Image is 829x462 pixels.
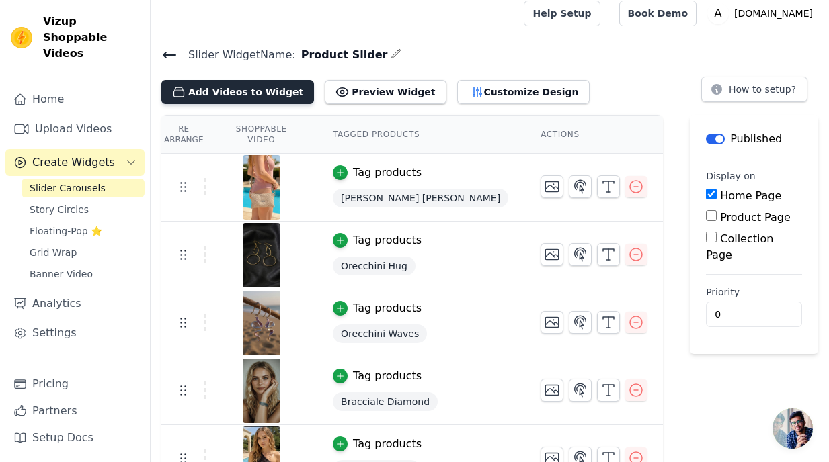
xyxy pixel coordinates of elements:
[730,131,782,147] p: Published
[457,80,590,104] button: Customize Design
[22,243,145,262] a: Grid Wrap
[22,179,145,197] a: Slider Carousels
[333,165,422,181] button: Tag products
[30,203,89,216] span: Story Circles
[243,223,280,287] img: vizup-images-0f3f.jpg
[524,1,600,26] a: Help Setup
[333,300,422,316] button: Tag products
[22,200,145,219] a: Story Circles
[5,290,145,317] a: Analytics
[161,115,206,154] th: Re Arrange
[32,154,115,171] span: Create Widgets
[353,232,422,248] div: Tag products
[325,80,446,104] button: Preview Widget
[706,285,802,299] label: Priority
[30,224,102,238] span: Floating-Pop ⭐
[773,408,813,449] a: Aprire la chat
[333,436,422,452] button: Tag products
[541,311,563,334] button: Change Thumbnail
[5,115,145,142] a: Upload Videos
[5,371,145,398] a: Pricing
[353,436,422,452] div: Tag products
[720,211,791,224] label: Product Page
[701,77,807,102] button: How to setup?
[5,320,145,346] a: Settings
[5,424,145,451] a: Setup Docs
[541,243,563,266] button: Change Thumbnail
[333,368,422,384] button: Tag products
[296,47,388,63] span: Product Slider
[701,86,807,99] a: How to setup?
[5,149,145,176] button: Create Widgets
[177,47,296,63] span: Slider Widget Name:
[619,1,697,26] a: Book Demo
[5,86,145,113] a: Home
[22,265,145,283] a: Banner Video
[243,291,280,355] img: vizup-images-4557.jpg
[333,324,427,343] span: Orecchini Waves
[243,359,280,423] img: vizup-images-ebdd.jpg
[333,257,416,275] span: Orecchini Hug
[720,189,781,202] label: Home Page
[161,80,314,104] button: Add Videos to Widget
[11,27,32,48] img: Vizup
[706,232,773,261] label: Collection Page
[524,115,663,154] th: Actions
[541,379,563,402] button: Change Thumbnail
[706,169,756,183] legend: Display on
[391,46,401,64] div: Edit Name
[5,398,145,424] a: Partners
[243,155,280,220] img: vizup-images-1aff.jpg
[333,189,508,207] span: [PERSON_NAME] [PERSON_NAME]
[729,1,818,26] p: [DOMAIN_NAME]
[30,181,106,195] span: Slider Carousels
[333,232,422,248] button: Tag products
[333,392,438,411] span: Bracciale Diamond
[353,368,422,384] div: Tag products
[206,115,317,154] th: Shoppable Video
[30,246,77,259] span: Grid Wrap
[317,115,524,154] th: Tagged Products
[541,175,563,198] button: Change Thumbnail
[707,1,818,26] button: A [DOMAIN_NAME]
[714,7,722,20] text: A
[353,165,422,181] div: Tag products
[353,300,422,316] div: Tag products
[30,267,93,281] span: Banner Video
[43,13,139,62] span: Vizup Shoppable Videos
[22,222,145,240] a: Floating-Pop ⭐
